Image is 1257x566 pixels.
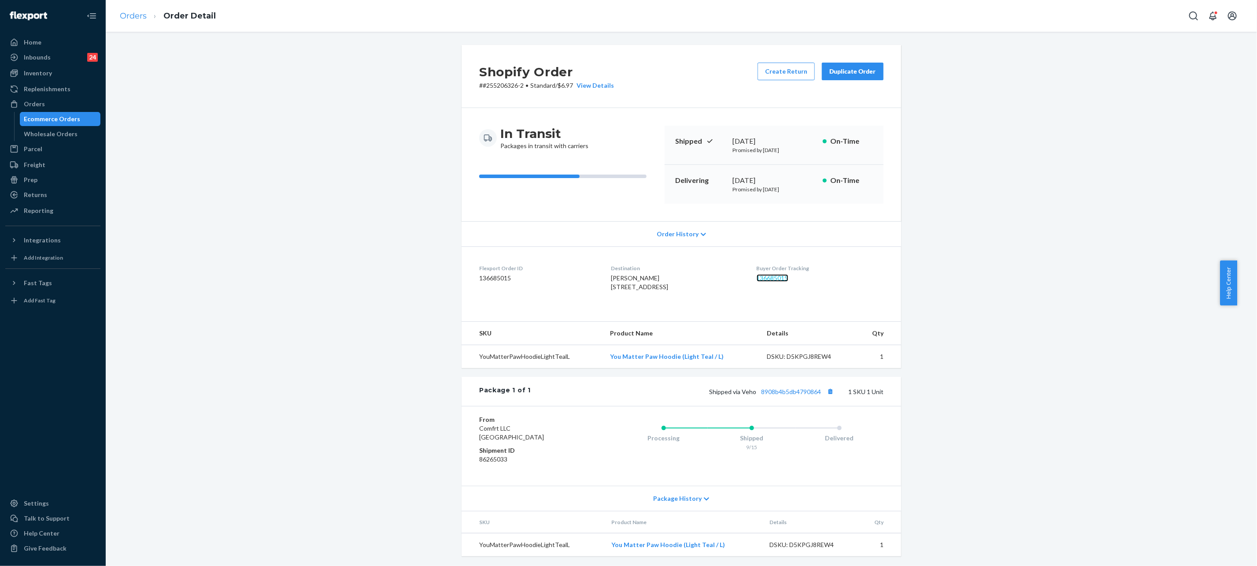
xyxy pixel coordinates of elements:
[83,7,100,25] button: Close Navigation
[120,11,147,21] a: Orders
[573,81,614,90] button: View Details
[769,540,852,549] div: DSKU: D5KPGJ8REW4
[1204,7,1222,25] button: Open notifications
[795,434,884,443] div: Delivered
[24,130,78,138] div: Wholesale Orders
[757,274,788,282] a: 136685015
[620,434,708,443] div: Processing
[24,115,81,123] div: Ecommerce Orders
[5,142,100,156] a: Parcel
[24,279,52,287] div: Fast Tags
[24,514,70,523] div: Talk to Support
[24,160,45,169] div: Freight
[163,11,216,21] a: Order Detail
[604,511,762,533] th: Product Name
[24,499,49,508] div: Settings
[830,136,873,146] p: On-Time
[5,511,100,525] a: Talk to Support
[732,146,816,154] p: Promised by [DATE]
[5,496,100,510] a: Settings
[5,188,100,202] a: Returns
[611,274,668,290] span: [PERSON_NAME] [STREET_ADDRESS]
[675,136,725,146] p: Shipped
[732,186,816,193] p: Promised by [DATE]
[761,388,821,395] a: 8908b4b5db4790864
[5,66,100,80] a: Inventory
[5,526,100,540] a: Help Center
[24,544,67,553] div: Give Feedback
[1224,7,1241,25] button: Open account menu
[462,345,603,369] td: YouMatterPawHoodieLightTealL
[757,264,884,272] dt: Buyer Order Tracking
[5,50,100,64] a: Inbounds24
[462,533,604,557] td: YouMatterPawHoodieLightTealL
[762,511,859,533] th: Details
[758,63,815,80] button: Create Return
[767,352,850,361] div: DSKU: D5KPGJ8REW4
[479,415,584,424] dt: From
[10,11,47,20] img: Flexport logo
[500,126,588,141] h3: In Transit
[479,386,531,397] div: Package 1 of 1
[479,63,614,81] h2: Shopify Order
[610,353,724,360] a: You Matter Paw Hoodie (Light Teal / L)
[830,175,873,186] p: On-Time
[603,322,760,345] th: Product Name
[5,158,100,172] a: Freight
[657,230,699,238] span: Order History
[525,82,529,89] span: •
[113,3,223,29] ol: breadcrumbs
[1185,7,1202,25] button: Open Search Box
[24,53,51,62] div: Inbounds
[675,175,725,186] p: Delivering
[822,63,884,80] button: Duplicate Order
[732,175,816,186] div: [DATE]
[859,511,901,533] th: Qty
[24,145,42,153] div: Parcel
[20,127,101,141] a: Wholesale Orders
[479,446,584,455] dt: Shipment ID
[24,529,59,538] div: Help Center
[479,455,584,464] dd: 86265033
[709,388,836,395] span: Shipped via Veho
[24,175,37,184] div: Prep
[5,251,100,265] a: Add Integration
[5,276,100,290] button: Fast Tags
[611,264,742,272] dt: Destination
[5,541,100,555] button: Give Feedback
[479,274,597,283] dd: 136685015
[87,53,98,62] div: 24
[24,254,63,261] div: Add Integration
[5,204,100,218] a: Reporting
[531,386,884,397] div: 1 SKU 1 Unit
[611,541,725,548] a: You Matter Paw Hoodie (Light Teal / L)
[824,386,836,397] button: Copy tracking number
[462,511,604,533] th: SKU
[829,67,876,76] div: Duplicate Order
[479,424,544,441] span: Comfrt LLC [GEOGRAPHIC_DATA]
[5,97,100,111] a: Orders
[530,82,555,89] span: Standard
[1220,261,1237,305] button: Help Center
[462,322,603,345] th: SKU
[20,112,101,126] a: Ecommerce Orders
[732,136,816,146] div: [DATE]
[24,190,47,199] div: Returns
[479,81,614,90] p: # #255206326-2 / $6.97
[24,100,45,108] div: Orders
[5,82,100,96] a: Replenishments
[24,297,55,304] div: Add Fast Tag
[5,294,100,308] a: Add Fast Tag
[24,206,53,215] div: Reporting
[5,35,100,49] a: Home
[5,173,100,187] a: Prep
[24,236,61,245] div: Integrations
[708,434,796,443] div: Shipped
[708,443,796,451] div: 9/15
[24,38,41,47] div: Home
[24,85,70,93] div: Replenishments
[760,322,857,345] th: Details
[479,264,597,272] dt: Flexport Order ID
